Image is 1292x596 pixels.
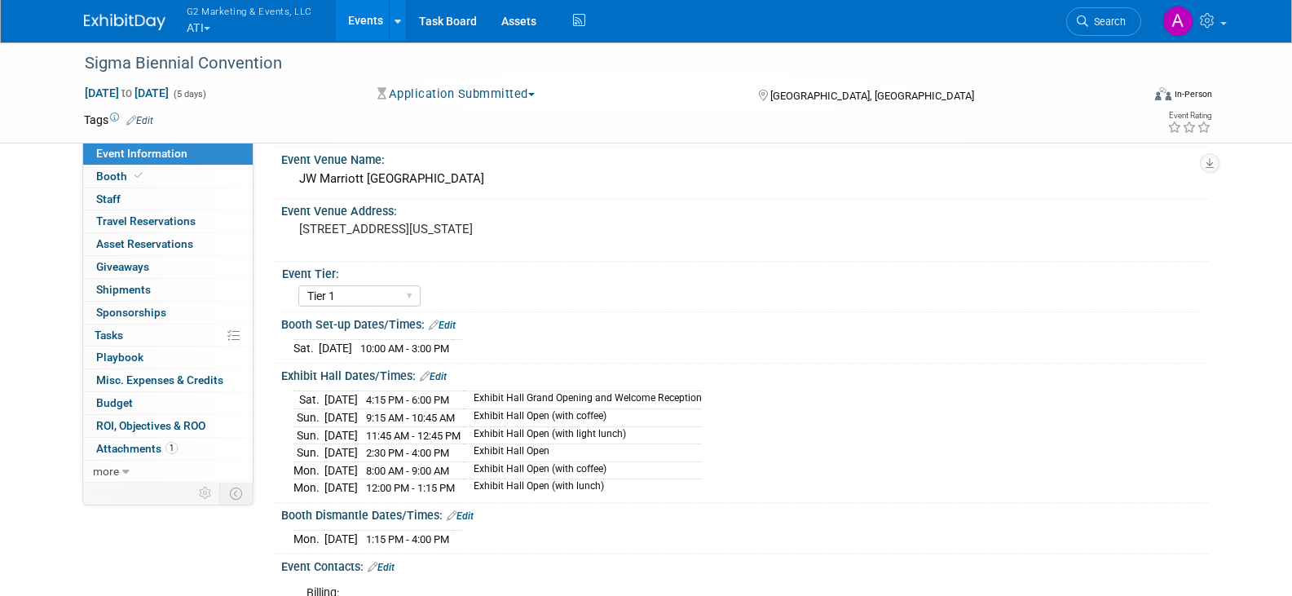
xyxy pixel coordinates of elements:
td: Sun. [293,444,324,462]
span: 1:15 PM - 4:00 PM [366,533,449,545]
span: 9:15 AM - 10:45 AM [366,412,455,424]
i: Booth reservation complete [134,171,143,180]
span: (5 days) [172,89,206,99]
a: Staff [83,188,253,210]
span: 1 [165,442,178,454]
span: Playbook [96,351,143,364]
a: Edit [447,510,474,522]
a: Attachments1 [83,438,253,460]
td: [DATE] [324,479,358,497]
div: Event Contacts: [281,554,1209,576]
div: Event Rating [1167,112,1211,120]
td: Mon. [293,461,324,479]
td: Sat. [293,391,324,409]
img: ExhibitDay [84,14,165,30]
div: Sigma Biennial Convention [79,49,1117,78]
span: 11:45 AM - 12:45 PM [366,430,461,442]
span: 4:15 PM - 6:00 PM [366,394,449,406]
td: [DATE] [324,408,358,426]
span: 10:00 AM - 3:00 PM [360,342,449,355]
span: Travel Reservations [96,214,196,227]
pre: [STREET_ADDRESS][US_STATE] [299,222,650,236]
a: Budget [83,392,253,414]
span: more [93,465,119,478]
td: [DATE] [324,426,358,444]
div: JW Marriott [GEOGRAPHIC_DATA] [293,166,1197,192]
td: Exhibit Hall Open (with lunch) [464,479,702,497]
a: Search [1066,7,1141,36]
span: Sponsorships [96,306,166,319]
a: more [83,461,253,483]
div: Event Tier: [282,262,1202,282]
span: [GEOGRAPHIC_DATA], [GEOGRAPHIC_DATA] [770,90,974,102]
span: Search [1088,15,1126,28]
a: Event Information [83,143,253,165]
span: Booth [96,170,146,183]
span: 8:00 AM - 9:00 AM [366,465,449,477]
a: Shipments [83,279,253,301]
td: Sat. [293,340,319,357]
a: ROI, Objectives & ROO [83,415,253,437]
a: Playbook [83,347,253,369]
a: Sponsorships [83,302,253,324]
a: Giveaways [83,256,253,278]
div: Exhibit Hall Dates/Times: [281,364,1209,385]
span: Tasks [95,329,123,342]
td: Exhibit Hall Open (with light lunch) [464,426,702,444]
td: Toggle Event Tabs [219,483,253,504]
td: Exhibit Hall Grand Opening and Welcome Reception [464,391,702,409]
a: Asset Reservations [83,233,253,255]
td: Exhibit Hall Open (with coffee) [464,461,702,479]
img: Anna Lerner [1162,6,1193,37]
td: Exhibit Hall Open (with coffee) [464,408,702,426]
span: Attachments [96,442,178,455]
span: Staff [96,192,121,205]
td: [DATE] [324,531,358,548]
span: Budget [96,396,133,409]
td: Tags [84,112,153,128]
span: Shipments [96,283,151,296]
td: [DATE] [324,391,358,409]
td: [DATE] [324,444,358,462]
div: In-Person [1174,88,1212,100]
div: Event Venue Address: [281,199,1209,219]
a: Travel Reservations [83,210,253,232]
td: Mon. [293,479,324,497]
a: Edit [429,320,456,331]
a: Edit [368,562,395,573]
span: Asset Reservations [96,237,193,250]
div: Event Format [1045,85,1213,109]
span: 2:30 PM - 4:00 PM [366,447,449,459]
td: Exhibit Hall Open [464,444,702,462]
a: Booth [83,166,253,188]
td: [DATE] [319,340,352,357]
span: Event Information [96,147,187,160]
a: Edit [126,115,153,126]
div: Booth Set-up Dates/Times: [281,312,1209,333]
a: Edit [420,371,447,382]
td: Personalize Event Tab Strip [192,483,220,504]
span: 12:00 PM - 1:15 PM [366,482,455,494]
span: Giveaways [96,260,149,273]
div: Booth Dismantle Dates/Times: [281,503,1209,524]
div: Event Venue Name: [281,148,1209,168]
span: to [119,86,134,99]
img: Format-Inperson.png [1155,87,1171,100]
button: Application Submmitted [372,86,541,103]
td: Sun. [293,408,324,426]
td: Mon. [293,531,324,548]
td: Sun. [293,426,324,444]
td: [DATE] [324,461,358,479]
a: Tasks [83,324,253,347]
a: Misc. Expenses & Credits [83,369,253,391]
span: ROI, Objectives & ROO [96,419,205,432]
span: G2 Marketing & Events, LLC [187,2,312,20]
span: Misc. Expenses & Credits [96,373,223,386]
span: [DATE] [DATE] [84,86,170,100]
